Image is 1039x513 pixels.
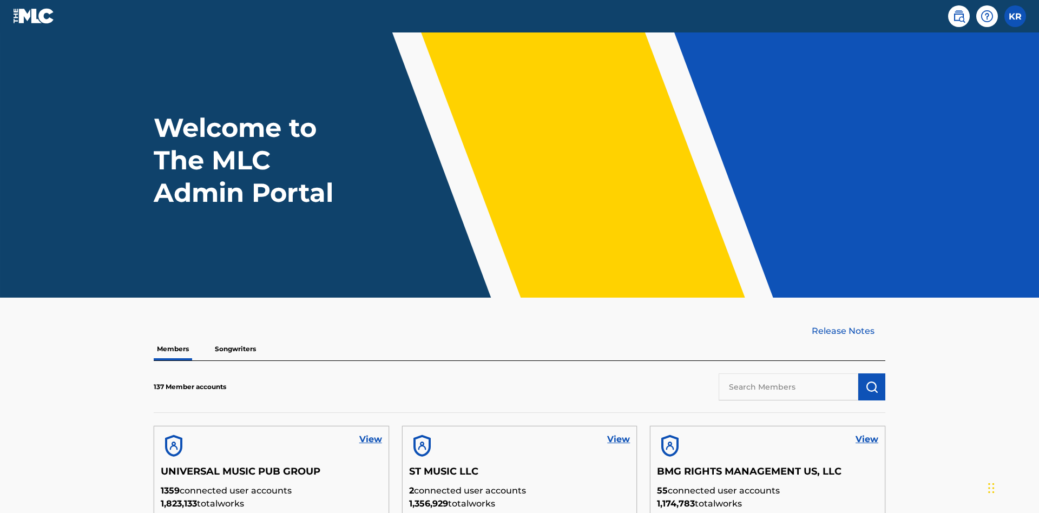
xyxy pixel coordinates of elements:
span: 1,356,929 [409,498,448,509]
div: Help [976,5,998,27]
h5: BMG RIGHTS MANAGEMENT US, LLC [657,465,878,484]
p: total works [657,497,878,510]
img: search [952,10,965,23]
h5: UNIVERSAL MUSIC PUB GROUP [161,465,382,484]
p: connected user accounts [657,484,878,497]
span: 1359 [161,485,180,496]
input: Search Members [719,373,858,400]
span: 55 [657,485,668,496]
h1: Welcome to The MLC Admin Portal [154,111,356,209]
span: 2 [409,485,414,496]
p: 137 Member accounts [154,382,226,392]
a: Release Notes [812,325,885,338]
p: connected user accounts [409,484,630,497]
img: account [161,433,187,459]
iframe: Chat Widget [985,461,1039,513]
p: total works [161,497,382,510]
p: connected user accounts [161,484,382,497]
img: Search Works [865,380,878,393]
h5: ST MUSIC LLC [409,465,630,484]
a: View [607,433,630,446]
img: help [981,10,994,23]
div: User Menu [1004,5,1026,27]
img: MLC Logo [13,8,55,24]
div: Drag [988,472,995,504]
span: 1,174,783 [657,498,695,509]
a: Public Search [948,5,970,27]
p: Songwriters [212,338,259,360]
img: account [409,433,435,459]
span: 1,823,133 [161,498,197,509]
a: View [856,433,878,446]
a: View [359,433,382,446]
p: Members [154,338,192,360]
p: total works [409,497,630,510]
img: account [657,433,683,459]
